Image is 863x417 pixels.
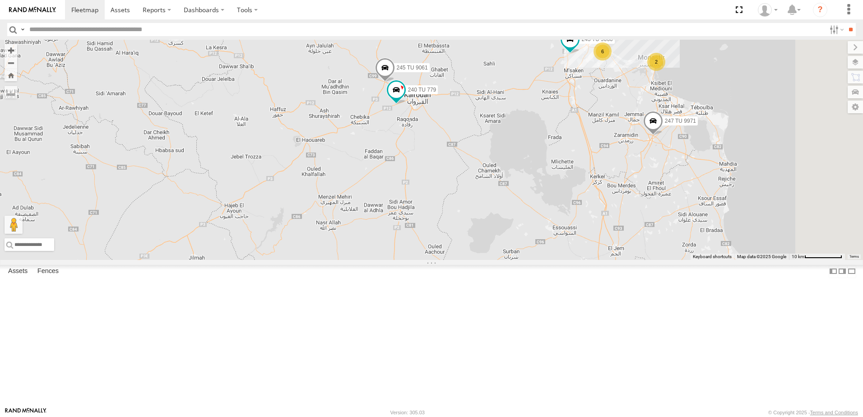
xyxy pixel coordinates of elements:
img: rand-logo.svg [9,7,56,13]
span: 247 TU 9971 [665,118,696,124]
div: 6 [594,42,612,60]
i: ? [813,3,827,17]
div: Nejah Benkhalifa [755,3,781,17]
button: Keyboard shortcuts [693,254,732,260]
label: Fences [33,265,63,278]
div: Version: 305.03 [390,410,425,415]
label: Search Filter Options [826,23,845,36]
a: Terms and Conditions [810,410,858,415]
span: 10 km [792,254,804,259]
span: 245 TU 9060 [582,36,613,42]
label: Search Query [19,23,26,36]
button: Zoom in [5,44,17,56]
button: Zoom Home [5,69,17,81]
a: Terms [849,255,859,259]
span: 240 TU 779 [408,87,436,93]
div: 2 [647,53,665,71]
span: 245 TU 9061 [397,65,428,71]
label: Dock Summary Table to the Right [838,265,847,278]
label: Hide Summary Table [847,265,856,278]
button: Drag Pegman onto the map to open Street View [5,216,23,234]
label: Dock Summary Table to the Left [829,265,838,278]
label: Map Settings [848,101,863,113]
label: Measure [5,86,17,98]
button: Zoom out [5,56,17,69]
label: Assets [4,265,32,278]
a: Visit our Website [5,408,46,417]
span: Map data ©2025 Google [737,254,786,259]
button: Map Scale: 10 km per 80 pixels [789,254,845,260]
div: © Copyright 2025 - [768,410,858,415]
